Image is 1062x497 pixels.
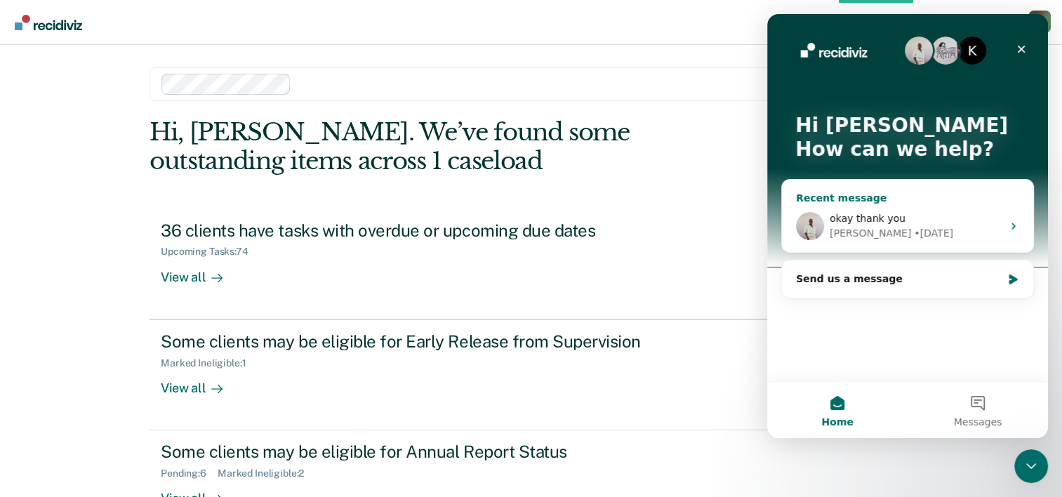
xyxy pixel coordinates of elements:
[161,442,653,462] div: Some clients may be eligible for Annual Report Status
[161,357,257,369] div: Marked Ineligible : 1
[161,468,218,479] div: Pending : 6
[218,468,315,479] div: Marked Ineligible : 2
[1014,449,1048,483] iframe: Intercom live chat
[1028,11,1051,33] button: Profile dropdown button
[150,319,912,430] a: Some clients may be eligible for Early Release from SupervisionMarked Ineligible:1View all
[767,14,1048,438] iframe: Intercom live chat
[161,258,239,285] div: View all
[161,246,260,258] div: Upcoming Tasks : 74
[161,331,653,352] div: Some clients may be eligible for Early Release from Supervision
[150,118,759,175] div: Hi, [PERSON_NAME]. We’ve found some outstanding items across 1 caseload
[161,369,239,396] div: View all
[150,209,912,319] a: 36 clients have tasks with overdue or upcoming due datesUpcoming Tasks:74View all
[1028,11,1051,33] div: B S
[161,220,653,241] div: 36 clients have tasks with overdue or upcoming due dates
[15,15,82,30] img: Recidiviz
